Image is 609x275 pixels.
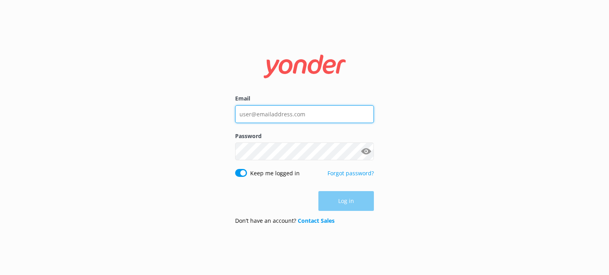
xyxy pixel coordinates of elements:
[235,216,335,225] p: Don’t have an account?
[358,144,374,159] button: Show password
[235,105,374,123] input: user@emailaddress.com
[250,169,300,178] label: Keep me logged in
[235,132,374,140] label: Password
[235,94,374,103] label: Email
[298,217,335,224] a: Contact Sales
[327,169,374,177] a: Forgot password?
